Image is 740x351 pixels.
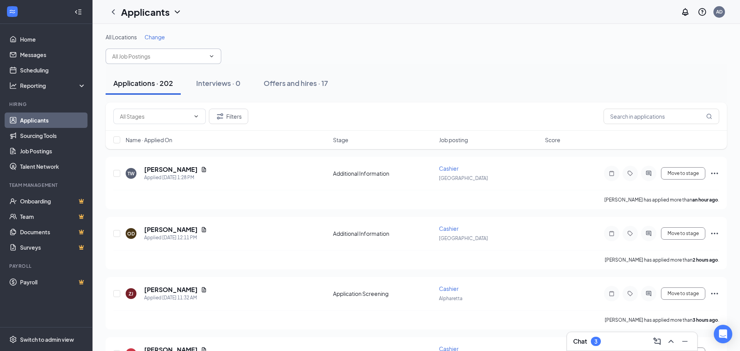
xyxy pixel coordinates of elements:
div: OD [127,230,135,237]
span: [GEOGRAPHIC_DATA] [439,175,488,181]
div: 3 [594,338,597,345]
b: 2 hours ago [693,257,718,263]
h5: [PERSON_NAME] [144,225,198,234]
span: Score [545,136,560,144]
b: 3 hours ago [693,317,718,323]
input: All Job Postings [112,52,205,60]
p: [PERSON_NAME] has applied more than . [604,196,719,203]
div: Additional Information [333,230,434,237]
svg: Notifications [681,7,690,17]
svg: Tag [626,291,635,297]
svg: Tag [626,170,635,176]
div: Reporting [20,82,86,89]
h5: [PERSON_NAME] [144,165,198,174]
a: OnboardingCrown [20,193,86,209]
svg: ChevronDown [193,113,199,119]
svg: Settings [9,336,17,343]
a: PayrollCrown [20,274,86,290]
button: ComposeMessage [651,335,663,348]
div: ZJ [129,291,133,297]
svg: Document [201,287,207,293]
svg: Minimize [680,337,690,346]
svg: Filter [215,112,225,121]
svg: Note [607,170,616,176]
div: Payroll [9,263,84,269]
svg: ChevronDown [173,7,182,17]
div: Interviews · 0 [196,78,240,88]
a: Scheduling [20,62,86,78]
svg: ActiveChat [644,170,653,176]
svg: WorkstreamLogo [8,8,16,15]
div: Switch to admin view [20,336,74,343]
svg: ComposeMessage [653,337,662,346]
a: Talent Network [20,159,86,174]
span: All Locations [106,34,137,40]
div: TW [128,170,135,177]
div: Applied [DATE] 11:32 AM [144,294,207,302]
div: Hiring [9,101,84,107]
svg: Ellipses [710,289,719,298]
svg: Tag [626,230,635,237]
svg: Analysis [9,82,17,89]
svg: ActiveChat [644,291,653,297]
a: Applicants [20,113,86,128]
svg: ChevronDown [209,53,215,59]
div: Application Screening [333,290,434,297]
b: an hour ago [692,197,718,203]
svg: ChevronLeft [109,7,118,17]
a: Home [20,32,86,47]
svg: Note [607,291,616,297]
div: AD [716,8,723,15]
input: All Stages [120,112,190,121]
svg: Collapse [74,8,82,16]
h5: [PERSON_NAME] [144,286,198,294]
span: Cashier [439,165,459,172]
svg: ChevronUp [666,337,676,346]
a: Messages [20,47,86,62]
button: Move to stage [661,227,705,240]
button: ChevronUp [665,335,677,348]
input: Search in applications [604,109,719,124]
span: [GEOGRAPHIC_DATA] [439,235,488,241]
svg: ActiveChat [644,230,653,237]
span: Job posting [439,136,468,144]
span: Cashier [439,285,459,292]
svg: QuestionInfo [698,7,707,17]
span: Stage [333,136,348,144]
a: TeamCrown [20,209,86,224]
button: Move to stage [661,167,705,180]
span: Name · Applied On [126,136,172,144]
div: Additional Information [333,170,434,177]
a: SurveysCrown [20,240,86,255]
div: Offers and hires · 17 [264,78,328,88]
svg: Note [607,230,616,237]
h3: Chat [573,337,587,346]
span: Alpharetta [439,296,462,301]
div: Team Management [9,182,84,188]
a: DocumentsCrown [20,224,86,240]
div: Applied [DATE] 1:28 PM [144,174,207,181]
svg: Ellipses [710,229,719,238]
div: Applied [DATE] 12:11 PM [144,234,207,242]
p: [PERSON_NAME] has applied more than . [605,257,719,263]
div: Open Intercom Messenger [714,325,732,343]
svg: Document [201,227,207,233]
span: Change [145,34,165,40]
svg: Document [201,166,207,173]
span: Cashier [439,225,459,232]
a: Sourcing Tools [20,128,86,143]
div: Applications · 202 [113,78,173,88]
p: [PERSON_NAME] has applied more than . [605,317,719,323]
a: Job Postings [20,143,86,159]
svg: MagnifyingGlass [706,113,712,119]
h1: Applicants [121,5,170,18]
button: Move to stage [661,287,705,300]
svg: Ellipses [710,169,719,178]
button: Filter Filters [209,109,248,124]
button: Minimize [679,335,691,348]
